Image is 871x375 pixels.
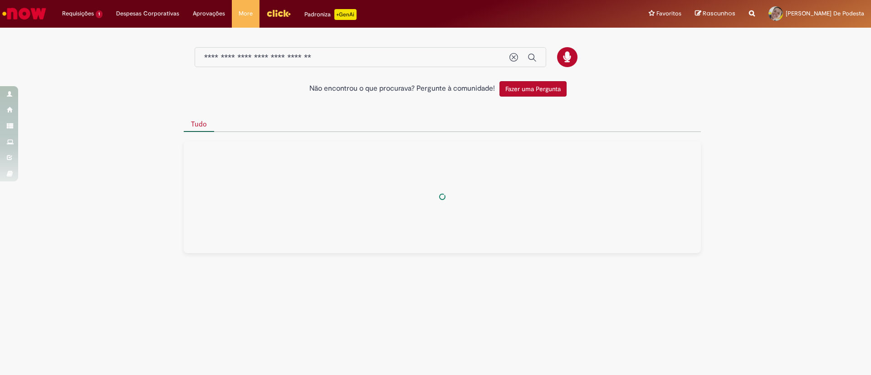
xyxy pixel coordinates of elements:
[656,9,681,18] span: Favoritos
[499,81,567,97] button: Fazer uma Pergunta
[184,141,701,253] div: Tudo
[193,9,225,18] span: Aprovações
[695,10,735,18] a: Rascunhos
[116,9,179,18] span: Despesas Corporativas
[266,6,291,20] img: click_logo_yellow_360x200.png
[309,85,495,93] h2: Não encontrou o que procurava? Pergunte à comunidade!
[334,9,357,20] p: +GenAi
[1,5,48,23] img: ServiceNow
[786,10,864,17] span: [PERSON_NAME] De Podesta
[304,9,357,20] div: Padroniza
[239,9,253,18] span: More
[62,9,94,18] span: Requisições
[96,10,103,18] span: 1
[703,9,735,18] span: Rascunhos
